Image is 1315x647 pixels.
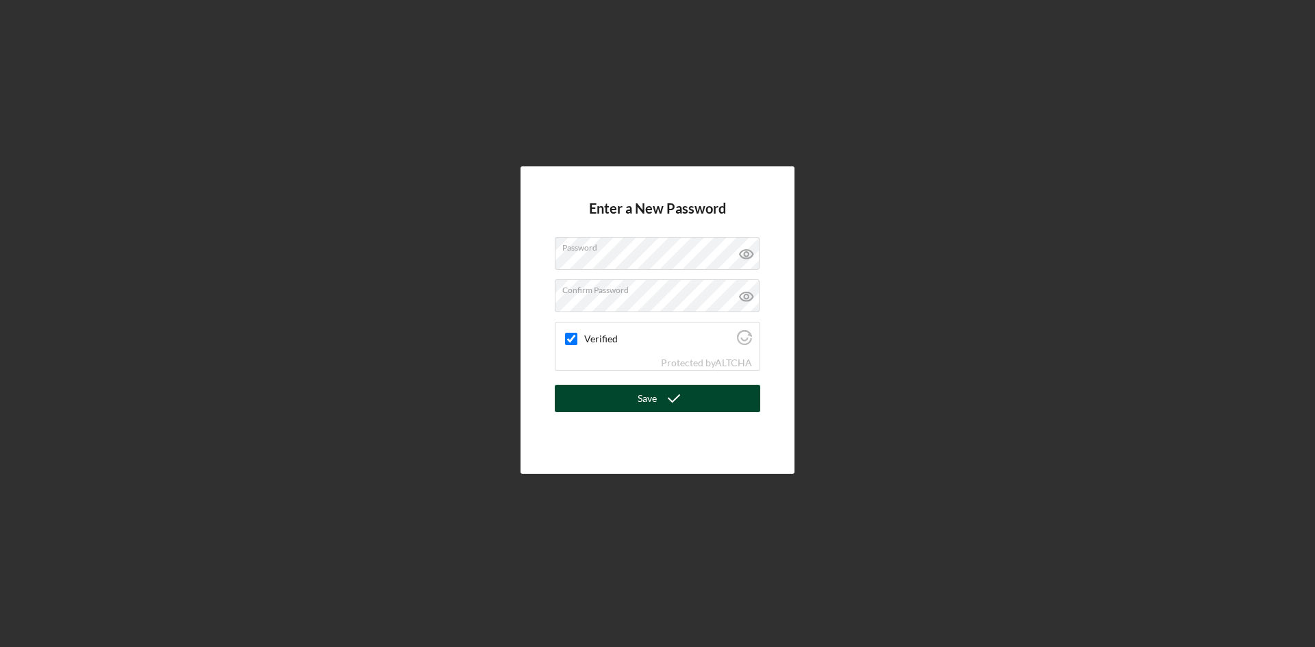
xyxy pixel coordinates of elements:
label: Password [562,238,760,253]
h4: Enter a New Password [589,201,726,237]
label: Confirm Password [562,280,760,295]
div: Protected by [661,357,752,368]
label: Verified [584,333,733,344]
a: Visit Altcha.org [737,335,752,347]
div: Save [638,385,657,412]
a: Visit Altcha.org [715,357,752,368]
button: Save [555,385,760,412]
